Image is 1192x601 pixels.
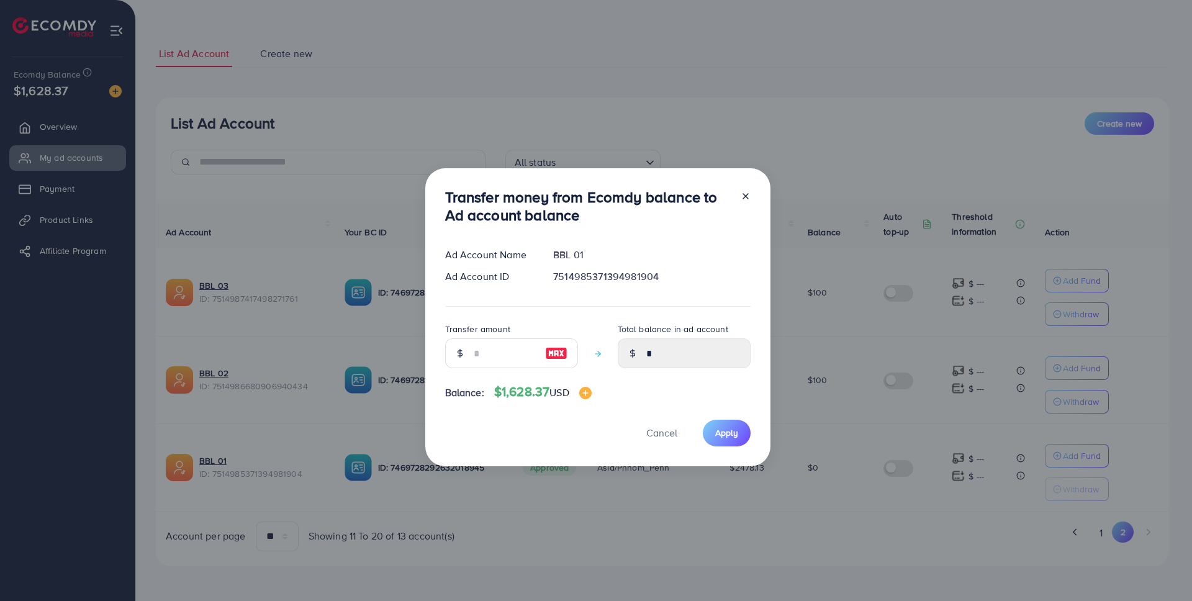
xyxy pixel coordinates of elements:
[435,269,544,284] div: Ad Account ID
[545,346,567,361] img: image
[618,323,728,335] label: Total balance in ad account
[445,188,731,224] h3: Transfer money from Ecomdy balance to Ad account balance
[445,386,484,400] span: Balance:
[579,387,592,399] img: image
[703,420,751,446] button: Apply
[1139,545,1183,592] iframe: Chat
[543,269,760,284] div: 7514985371394981904
[715,427,738,439] span: Apply
[631,420,693,446] button: Cancel
[494,384,592,400] h4: $1,628.37
[543,248,760,262] div: BBL 01
[435,248,544,262] div: Ad Account Name
[549,386,569,399] span: USD
[445,323,510,335] label: Transfer amount
[646,426,677,440] span: Cancel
